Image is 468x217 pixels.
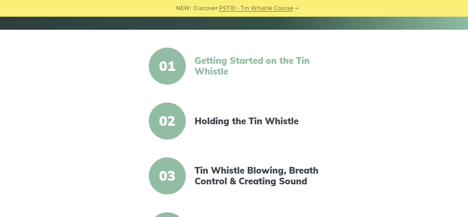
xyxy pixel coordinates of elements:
[195,165,322,187] a: Tin Whistle Blowing, Breath Control & Creating Sound
[195,116,322,126] a: Holding the Tin Whistle
[149,47,186,85] span: 01
[149,102,186,139] span: 02
[193,4,218,13] span: Discover
[149,157,186,194] span: 03
[176,4,191,13] span: NEW:
[195,55,322,77] a: Getting Started on the Tin Whistle
[219,4,293,13] a: PST10 - Tin Whistle Course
